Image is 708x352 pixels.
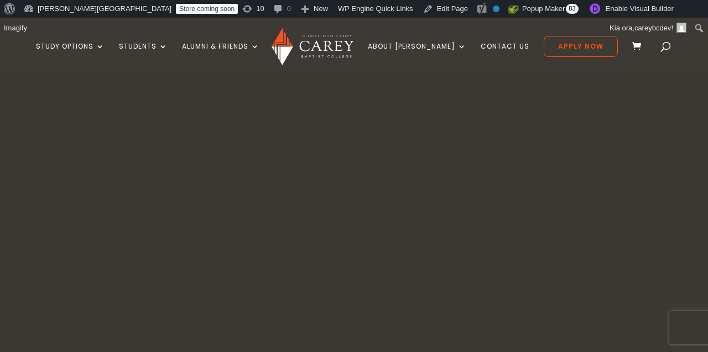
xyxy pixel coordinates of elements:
span: 83 [566,4,578,14]
a: Kia ora, ! [606,19,691,37]
span: careybcdev [634,24,671,32]
a: About [PERSON_NAME] [368,43,466,69]
img: Carey Baptist College [272,28,353,65]
a: Store coming soon [176,4,238,14]
a: Alumni & Friends [182,43,259,69]
div: No index [493,6,499,12]
a: Students [119,43,168,69]
a: Apply Now [544,36,618,57]
a: Study Options [36,43,105,69]
a: Contact Us [481,43,529,69]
